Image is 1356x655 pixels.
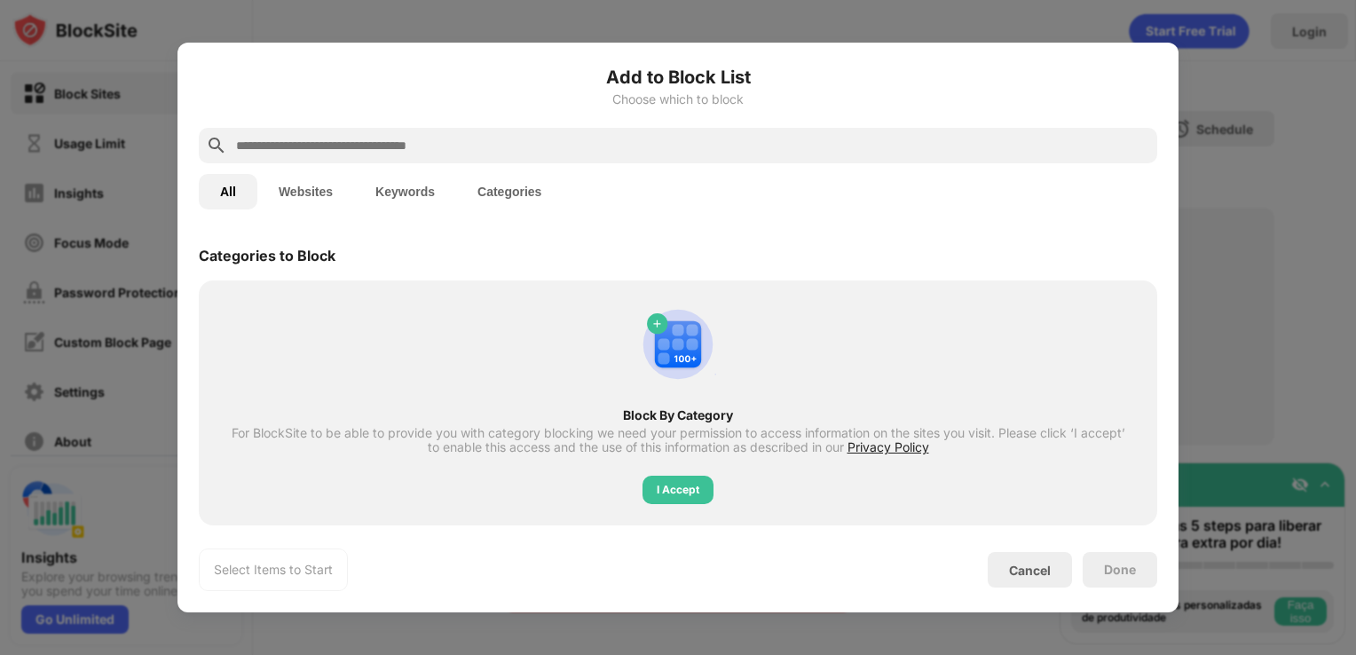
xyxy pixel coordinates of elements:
img: search.svg [206,135,227,156]
h6: Add to Block List [199,64,1157,91]
div: Choose which to block [199,92,1157,107]
button: Keywords [354,174,456,209]
button: Websites [257,174,354,209]
div: Select Items to Start [214,561,333,579]
div: I Accept [657,481,699,499]
div: Done [1104,563,1136,577]
div: Block By Category [231,408,1125,422]
button: All [199,174,257,209]
span: Privacy Policy [847,439,929,454]
img: category-add.svg [635,302,721,387]
button: Categories [456,174,563,209]
div: Cancel [1009,563,1051,578]
div: For BlockSite to be able to provide you with category blocking we need your permission to access ... [231,426,1125,454]
div: Categories to Block [199,247,335,264]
